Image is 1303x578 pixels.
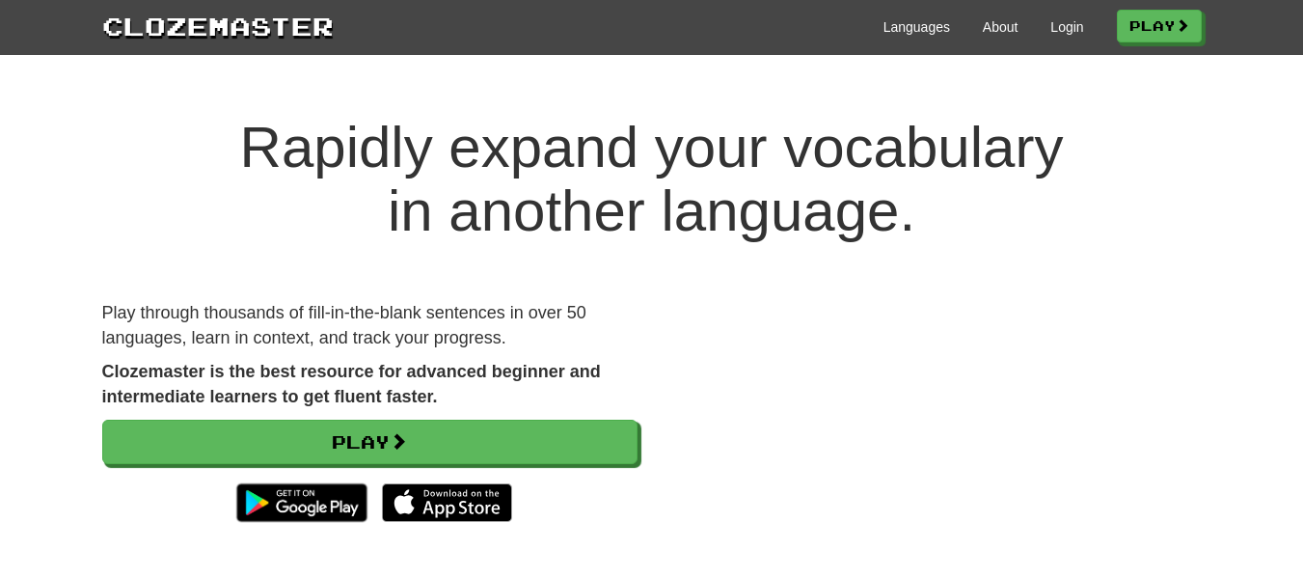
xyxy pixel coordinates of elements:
a: Clozemaster [102,8,334,43]
img: Get it on Google Play [227,474,376,532]
img: Download_on_the_App_Store_Badge_US-UK_135x40-25178aeef6eb6b83b96f5f2d004eda3bffbb37122de64afbaef7... [382,483,512,522]
a: Play [102,420,638,464]
p: Play through thousands of fill-in-the-blank sentences in over 50 languages, learn in context, and... [102,301,638,350]
strong: Clozemaster is the best resource for advanced beginner and intermediate learners to get fluent fa... [102,362,601,406]
a: Languages [883,17,950,37]
a: Play [1117,10,1202,42]
a: About [983,17,1018,37]
a: Login [1050,17,1083,37]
